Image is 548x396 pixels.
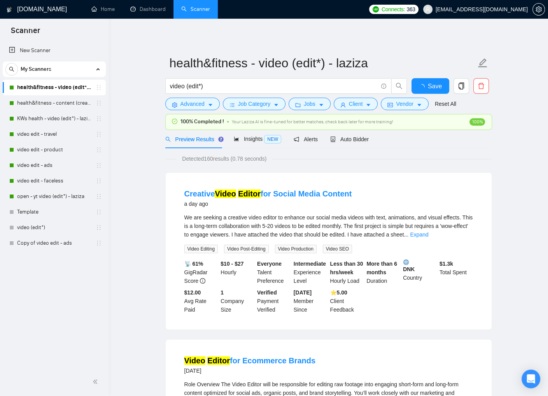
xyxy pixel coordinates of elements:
a: video (edit*) [17,220,91,235]
span: holder [96,178,102,184]
b: Everyone [257,261,282,267]
div: Talent Preference [256,259,292,285]
a: Reset All [435,100,456,108]
span: area-chart [234,136,239,142]
button: copy [453,78,469,94]
span: Video Post-Editing [224,245,269,253]
span: holder [96,84,102,91]
span: edit [478,58,488,68]
span: holder [96,193,102,200]
li: My Scanners [3,61,106,251]
span: Your Laziza AI is fine-tuned for better matches, check back later for more training! [232,119,393,124]
div: Experience Level [292,259,329,285]
span: info-circle [381,84,386,89]
span: Scanner [5,25,46,41]
button: delete [473,78,489,94]
div: Tooltip anchor [217,136,224,143]
div: GigRadar Score [183,259,219,285]
span: ... [404,231,409,238]
div: Country [401,259,438,285]
div: Total Spent [438,259,474,285]
a: video edit - product [17,142,91,158]
span: notification [294,137,299,142]
span: Advanced [180,100,205,108]
a: CreativeVideo Editorfor Social Media Content [184,189,352,198]
span: 363 [406,5,415,14]
button: folderJobscaret-down [289,98,331,110]
span: search [392,82,406,89]
div: Duration [365,259,401,285]
img: upwork-logo.png [373,6,379,12]
span: Preview Results [165,136,221,142]
li: New Scanner [3,43,106,58]
a: video edit - faceless [17,173,91,189]
span: holder [96,209,102,215]
img: logo [7,4,12,16]
span: setting [172,102,177,108]
mark: Video [215,189,236,198]
button: setting [532,3,545,16]
a: health&fitness - content (creat*) - laziza [17,95,91,111]
span: user [425,7,431,12]
span: holder [96,100,102,106]
span: Connects: [382,5,405,14]
a: KWs health - video (edit*) - laziza [17,111,91,126]
span: user [340,102,346,108]
div: Hourly [219,259,256,285]
button: idcardVendorcaret-down [381,98,428,110]
span: holder [96,147,102,153]
span: holder [96,131,102,137]
span: Detected 160 results (0.78 seconds) [177,154,272,163]
div: Member Since [292,288,329,314]
a: Video Editorfor Ecommerce Brands [184,356,316,365]
mark: Editor [207,356,230,365]
span: Video Production [275,245,317,253]
b: ⭐️ 5.00 [330,289,347,296]
img: 🌐 [403,259,409,265]
b: Intermediate [294,261,326,267]
span: idcard [387,102,393,108]
div: Client Feedback [329,288,365,314]
span: holder [96,116,102,122]
span: caret-down [417,102,422,108]
b: Less than 30 hrs/week [330,261,363,275]
a: homeHome [91,6,115,12]
span: search [165,137,171,142]
button: barsJob Categorycaret-down [223,98,285,110]
span: double-left [93,378,100,385]
span: Jobs [304,100,315,108]
div: [DATE] [184,366,316,375]
span: holder [96,162,102,168]
div: Payment Verified [256,288,292,314]
b: 📡 61% [184,261,203,267]
a: video edit - travel [17,126,91,142]
div: We are seeking a creative video editor to enhance our social media videos with text, animations, ... [184,213,473,239]
span: bars [229,102,235,108]
span: copy [454,82,469,89]
a: open - yt video (edit*) - laziza [17,189,91,204]
a: setting [532,6,545,12]
div: a day ago [184,199,352,209]
a: dashboardDashboard [130,6,166,12]
b: Verified [257,289,277,296]
b: [DATE] [294,289,312,296]
button: search [5,63,18,75]
span: Alerts [294,136,318,142]
a: health&fitness - video (edit*) - laziza [17,80,91,95]
span: Video Editing [184,245,218,253]
span: Auto Bidder [330,136,369,142]
span: delete [474,82,488,89]
span: folder [295,102,301,108]
b: More than 6 months [366,261,397,275]
button: search [391,78,407,94]
span: Job Category [238,100,270,108]
a: New Scanner [9,43,100,58]
span: robot [330,137,336,142]
button: userClientcaret-down [334,98,378,110]
b: $ 1.3k [439,261,453,267]
span: holder [96,240,102,246]
a: Copy of video edit - ads [17,235,91,251]
span: info-circle [200,278,205,284]
mark: Video [184,356,205,365]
